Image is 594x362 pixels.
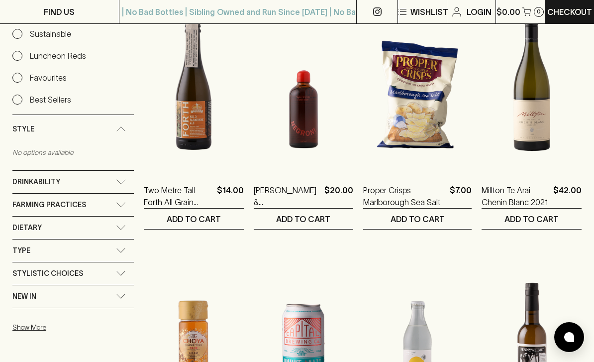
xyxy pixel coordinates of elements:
[12,199,86,211] span: Farming Practices
[12,143,134,161] p: No options available
[12,290,36,303] span: New In
[276,213,330,225] p: ADD TO CART
[12,317,143,338] button: Show More
[504,213,559,225] p: ADD TO CART
[12,194,134,216] div: Farming Practices
[410,6,448,18] p: Wishlist
[30,50,86,62] p: Luncheon Reds
[450,184,472,208] p: $7.00
[12,240,134,262] div: Type
[537,9,541,14] p: 0
[12,285,134,308] div: New In
[482,209,582,229] button: ADD TO CART
[496,6,520,18] p: $0.00
[30,28,71,40] p: Sustainable
[44,6,75,18] p: FIND US
[391,213,445,225] p: ADD TO CART
[553,184,582,208] p: $42.00
[12,217,134,239] div: Dietary
[254,184,321,208] a: [PERSON_NAME] & [PERSON_NAME] [PERSON_NAME] Cocktail
[217,184,244,208] p: $14.00
[12,262,134,285] div: Stylistic Choices
[12,267,83,280] span: Stylistic Choices
[363,184,446,208] a: Proper Crisps Marlborough Sea Salt
[363,209,472,229] button: ADD TO CART
[30,72,67,84] p: Favourites
[12,123,34,135] span: Style
[30,94,71,106] p: Best Sellers
[167,213,221,225] p: ADD TO CART
[482,184,549,208] a: Millton Te Arai Chenin Blanc 2021
[12,171,134,193] div: Drinkability
[12,115,134,143] div: Style
[12,244,30,257] span: Type
[547,6,592,18] p: Checkout
[12,222,42,234] span: Dietary
[467,6,492,18] p: Login
[12,176,60,188] span: Drinkability
[324,184,353,208] p: $20.00
[144,209,244,229] button: ADD TO CART
[254,209,354,229] button: ADD TO CART
[564,332,574,342] img: bubble-icon
[144,184,213,208] a: Two Metre Tall Forth All Grain Farmhouse Ale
